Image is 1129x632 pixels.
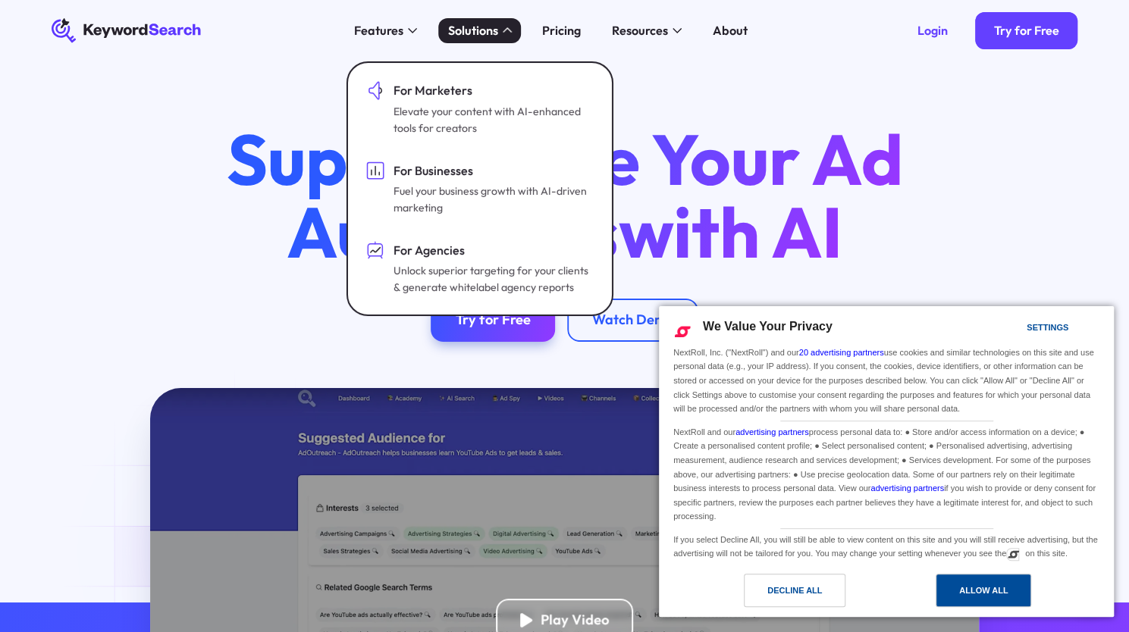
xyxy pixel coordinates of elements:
div: For Businesses [394,161,590,180]
a: Allow All [886,574,1105,615]
a: advertising partners [870,483,944,493]
a: For BusinessesFuel your business growth with AI-driven marketing [357,152,603,225]
div: Watch Demo [591,311,673,329]
div: Resources [612,21,668,39]
div: Play Video [541,612,609,629]
a: Login [899,12,967,49]
a: For MarketersElevate your content with AI-enhanced tools for creators [357,72,603,145]
a: Try for Free [431,299,555,342]
div: Elevate your content with AI-enhanced tools for creators [394,103,590,137]
div: Try for Free [455,311,530,329]
div: Solutions [447,21,497,39]
a: 20 advertising partners [799,348,884,357]
a: For AgenciesUnlock superior targeting for your clients & generate whitelabel agency reports [357,232,603,305]
div: For Marketers [394,81,590,99]
div: Features [354,21,403,39]
div: Fuel your business growth with AI-driven marketing [394,183,590,217]
div: Settings [1027,319,1068,336]
div: NextRoll and our process personal data to: ● Store and/or access information on a device; ● Creat... [670,421,1102,525]
div: Try for Free [994,23,1059,38]
div: Login [917,23,948,38]
nav: Solutions [346,61,613,316]
div: Pricing [542,21,581,39]
a: Decline All [668,574,886,615]
div: Unlock superior targeting for your clients & generate whitelabel agency reports [394,262,590,296]
div: Allow All [959,582,1008,599]
a: About [703,18,756,42]
div: If you select Decline All, you will still be able to view content on this site and you will still... [670,529,1102,562]
div: NextRoll, Inc. ("NextRoll") and our use cookies and similar technologies on this site and use per... [670,344,1102,418]
h1: Supercharge Your Ad Audiences [196,123,933,268]
a: Pricing [533,18,590,42]
span: We Value Your Privacy [703,320,833,333]
span: with AI [619,187,842,276]
div: About [712,21,747,39]
div: Decline All [767,582,822,599]
a: advertising partners [735,427,809,436]
a: Settings [1000,315,1036,343]
div: For Agencies [394,241,590,259]
a: Try for Free [975,12,1077,49]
